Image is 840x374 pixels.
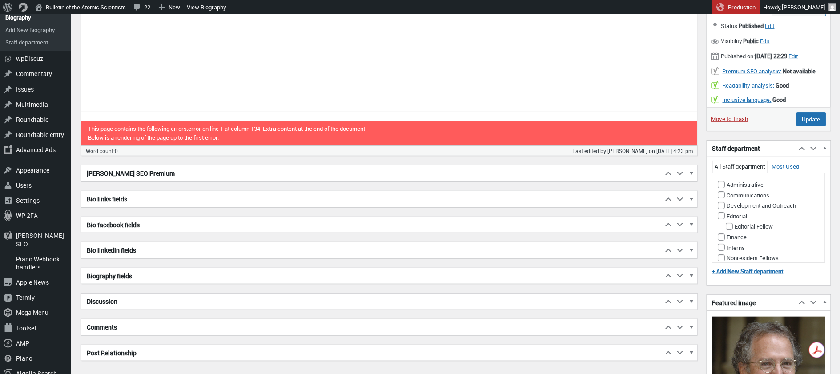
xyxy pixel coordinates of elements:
[723,81,775,89] a: Readability analysis:
[765,22,775,30] span: Edit
[715,162,765,170] a: All Staff department
[718,191,770,199] label: Communications
[718,244,725,251] input: Interns
[81,217,663,233] h2: Bio facebook fields
[718,191,725,198] input: Communications
[81,319,663,335] h2: Comments
[81,242,663,258] h2: Bio linkedin fields
[772,162,800,170] a: Most Used
[726,222,773,230] label: Editorial Fellow
[718,233,725,241] input: Finance
[81,268,663,284] h2: Biography fields
[739,22,764,30] span: Published
[755,52,788,60] b: [DATE] 22:29
[783,67,816,75] strong: Not available
[707,19,831,34] div: Status:
[81,146,227,156] td: Word count:
[760,37,770,45] span: Edit
[707,141,796,157] h2: Staff department
[782,3,826,11] span: [PERSON_NAME]
[718,201,796,209] label: Development and Outreach
[81,294,663,310] h2: Discussion
[572,147,693,154] span: Last edited by [PERSON_NAME] on [DATE] 4:23 pm
[707,34,831,49] div: Visibility:
[718,181,764,189] label: Administrative
[718,181,725,188] input: Administrative
[711,51,789,60] span: Published on:
[726,223,733,230] input: Editorial Fellow
[718,233,747,241] label: Finance
[718,254,779,262] label: Nonresident Fellows
[773,96,786,104] strong: Good
[744,37,759,45] span: Public
[796,112,826,126] input: Update
[723,96,772,104] a: Inclusive language:
[711,115,748,123] a: Move to Trash
[707,295,796,311] h2: Featured image
[718,202,725,209] input: Development and Outreach
[718,254,725,261] input: Nonresident Fellows
[718,212,748,220] label: Editorial
[712,267,784,275] a: + Add New Staff department
[81,165,663,181] h2: [PERSON_NAME] SEO Premium
[81,191,663,207] h2: Bio links fields
[718,244,745,252] label: Interns
[115,147,118,154] span: 0
[718,212,725,219] input: Editorial
[81,121,697,145] p: This page contains the following errors:error on line 1 at column 134: Extra content at the end o...
[789,52,798,60] span: Edit
[723,67,782,75] a: Premium SEO analysis:
[776,81,789,89] strong: Good
[81,345,663,361] h2: Post Relationship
